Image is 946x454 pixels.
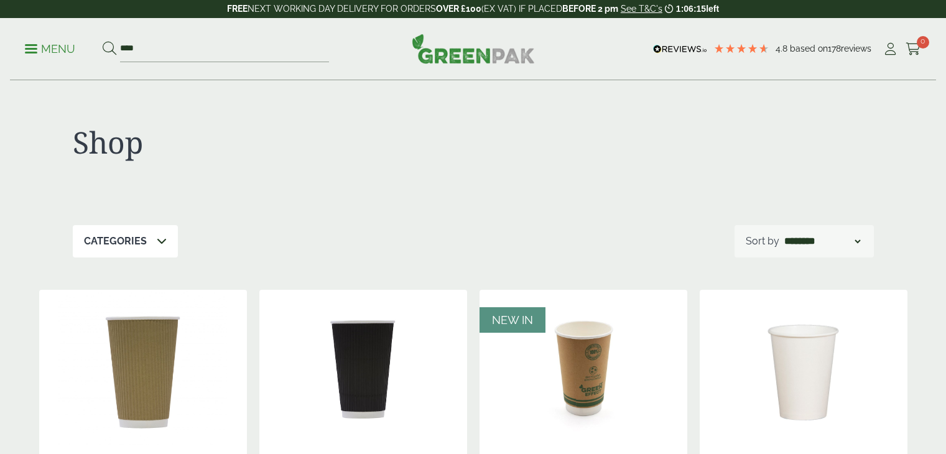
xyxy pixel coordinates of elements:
img: 16oz Green Effect Double Wall Hot Drink cup [480,290,687,445]
img: 16oz Black Ripple Cup-0 [259,290,467,445]
p: Menu [25,42,75,57]
img: 16oz Single Wall White Paper Cup-0 [700,290,907,445]
a: See T&C's [621,4,662,14]
p: Sort by [746,234,779,249]
img: GreenPak Supplies [412,34,535,63]
select: Shop order [782,234,863,249]
strong: BEFORE 2 pm [562,4,618,14]
span: Based on [790,44,828,53]
strong: FREE [227,4,248,14]
i: My Account [883,43,898,55]
span: 4.8 [776,44,790,53]
a: 0 [906,40,921,58]
strong: OVER £100 [436,4,481,14]
img: REVIEWS.io [653,45,707,53]
div: 4.78 Stars [713,43,769,54]
span: left [706,4,719,14]
i: Cart [906,43,921,55]
img: 16oz Kraft c [39,290,247,445]
span: 178 [828,44,841,53]
p: Categories [84,234,147,249]
span: NEW IN [492,313,533,327]
a: Menu [25,42,75,54]
span: 0 [917,36,929,49]
span: 1:06:15 [676,4,706,14]
span: reviews [841,44,871,53]
h1: Shop [73,124,473,160]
